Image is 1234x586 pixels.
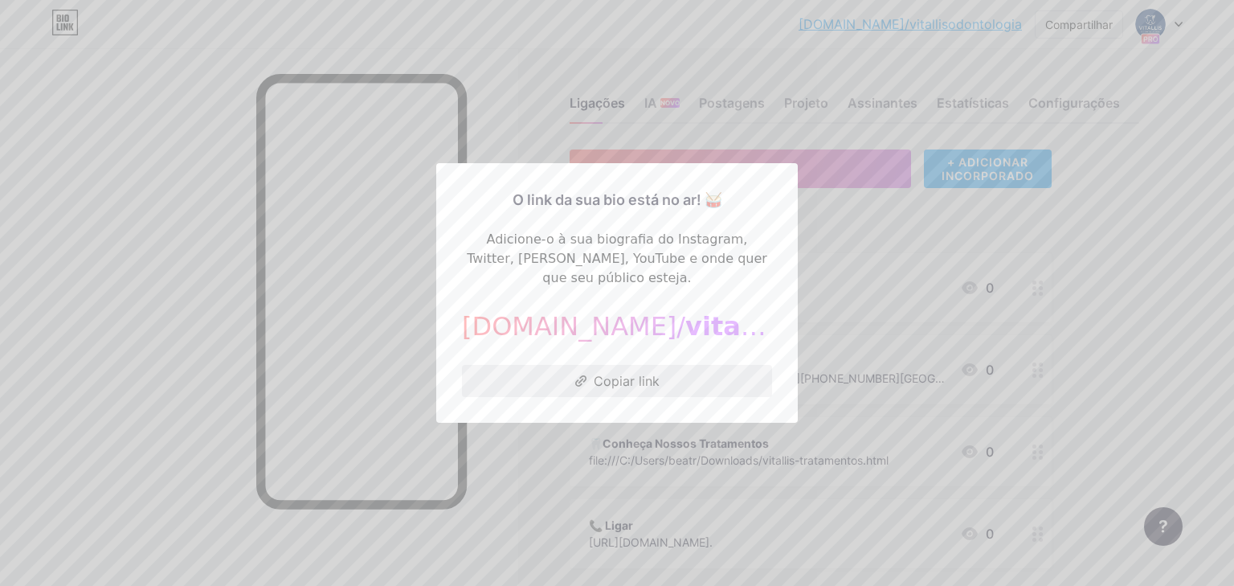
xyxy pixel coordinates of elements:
[685,311,955,342] font: vitallisodontologia
[467,232,767,285] font: Adicione-o à sua biografia do Instagram, Twitter, [PERSON_NAME], YouTube e onde quer que seu públ...
[594,373,660,389] font: Copiar link
[462,311,685,342] font: [DOMAIN_NAME]/
[513,191,722,208] font: O link da sua bio está no ar! 🥁
[462,365,772,397] button: Copiar link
